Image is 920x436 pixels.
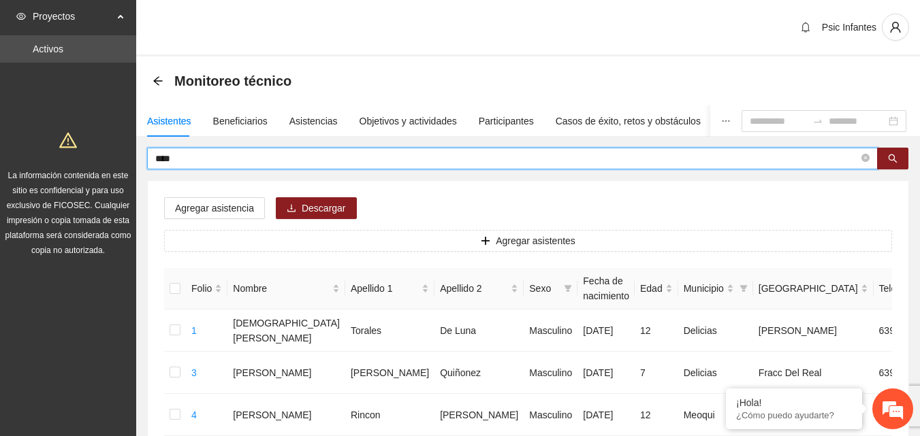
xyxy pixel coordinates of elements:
span: filter [561,278,575,299]
td: [PERSON_NAME] [227,394,345,436]
th: Edad [635,268,678,309]
textarea: Escriba su mensaje y pulse “Intro” [7,291,259,339]
div: Minimizar ventana de chat en vivo [223,7,256,39]
td: [PERSON_NAME] [434,394,524,436]
div: Chatee con nosotros ahora [71,69,229,87]
td: 7 [635,352,678,394]
td: 12 [635,309,678,352]
button: Agregar asistencia [164,197,265,219]
td: Rincon [345,394,434,436]
button: search [877,148,908,169]
span: Psic Infantes [822,22,876,33]
a: Activos [33,44,63,54]
td: Delicias [678,352,753,394]
th: Municipio [678,268,753,309]
div: ¡Hola! [736,397,852,408]
span: filter [737,278,750,299]
span: Municipio [684,281,724,296]
span: Nombre [233,281,330,296]
td: Masculino [524,352,577,394]
td: [DATE] [577,309,635,352]
span: close-circle [861,154,870,162]
th: Colonia [753,268,874,309]
button: ellipsis [710,105,742,137]
span: download [287,203,296,214]
td: De Luna [434,309,524,352]
div: Asistentes [147,114,191,129]
span: Apellido 1 [351,281,419,296]
div: Objetivos y actividades [360,114,457,129]
div: Asistencias [289,114,338,129]
a: 3 [191,367,197,378]
span: filter [740,284,748,292]
td: [PERSON_NAME] [753,309,874,352]
span: Agregar asistencia [175,201,254,216]
div: Back [153,76,163,87]
span: warning [59,131,77,149]
th: Nombre [227,268,345,309]
span: Sexo [529,281,558,296]
div: Casos de éxito, retos y obstáculos [556,114,701,129]
span: Edad [640,281,663,296]
button: bell [795,16,816,38]
div: Beneficiarios [213,114,268,129]
a: 4 [191,409,197,420]
span: eye [16,12,26,21]
td: Delicias [678,309,753,352]
button: plusAgregar asistentes [164,230,892,252]
span: plus [481,236,490,247]
span: filter [564,284,572,292]
span: Proyectos [33,3,113,30]
p: ¿Cómo puedo ayudarte? [736,410,852,420]
td: [PERSON_NAME] [227,352,345,394]
a: 1 [191,325,197,336]
span: Apellido 2 [440,281,508,296]
span: La información contenida en este sitio es confidencial y para uso exclusivo de FICOSEC. Cualquier... [5,171,131,255]
span: search [888,154,898,165]
td: Fracc Del Real [753,352,874,394]
span: Agregar asistentes [496,233,575,248]
span: arrow-left [153,76,163,86]
span: user [883,21,908,33]
td: [DATE] [577,352,635,394]
button: user [882,14,909,41]
span: Monitoreo técnico [174,70,291,92]
td: Masculino [524,394,577,436]
span: Folio [191,281,212,296]
th: Folio [186,268,227,309]
td: 12 [635,394,678,436]
span: close-circle [861,152,870,165]
td: [DEMOGRAPHIC_DATA][PERSON_NAME] [227,309,345,352]
td: Meoqui [678,394,753,436]
td: [DATE] [577,394,635,436]
th: Apellido 1 [345,268,434,309]
th: Apellido 2 [434,268,524,309]
span: swap-right [812,116,823,127]
button: downloadDescargar [276,197,357,219]
span: Estamos en línea. [79,141,188,279]
span: bell [795,22,816,33]
td: Torales [345,309,434,352]
div: Participantes [479,114,534,129]
td: [PERSON_NAME] [345,352,434,394]
span: to [812,116,823,127]
span: Descargar [302,201,346,216]
th: Fecha de nacimiento [577,268,635,309]
td: Masculino [524,309,577,352]
span: [GEOGRAPHIC_DATA] [759,281,858,296]
span: ellipsis [721,116,731,126]
td: Quiñonez [434,352,524,394]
